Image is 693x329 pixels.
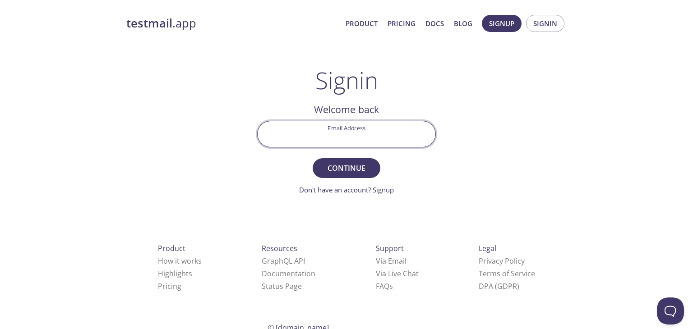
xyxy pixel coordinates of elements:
span: Continue [323,162,370,174]
strong: testmail [126,15,172,31]
a: Via Email [376,256,407,266]
iframe: Help Scout Beacon - Open [657,297,684,324]
a: Via Live Chat [376,269,419,279]
button: Continue [313,158,380,178]
a: Docs [425,18,444,29]
a: testmail.app [126,16,338,31]
a: Product [346,18,378,29]
a: Status Page [262,281,302,291]
a: DPA (GDPR) [479,281,519,291]
a: Blog [454,18,472,29]
a: Pricing [388,18,416,29]
a: How it works [158,256,202,266]
a: FAQ [376,281,393,291]
a: Highlights [158,269,192,279]
a: Privacy Policy [479,256,525,266]
h1: Signin [315,67,378,94]
a: Documentation [262,269,315,279]
span: Signup [489,18,514,29]
span: Resources [262,243,297,253]
a: Don't have an account? Signup [299,185,394,194]
span: s [389,281,393,291]
span: Product [158,243,185,253]
a: Pricing [158,281,181,291]
a: GraphQL API [262,256,305,266]
h2: Welcome back [257,102,436,117]
button: Signup [482,15,522,32]
span: Support [376,243,404,253]
a: Terms of Service [479,269,535,279]
span: Signin [533,18,557,29]
span: Legal [479,243,496,253]
button: Signin [526,15,564,32]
